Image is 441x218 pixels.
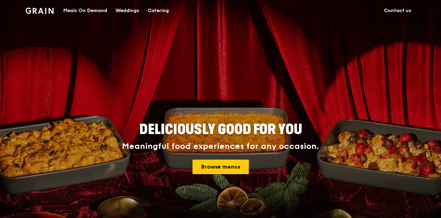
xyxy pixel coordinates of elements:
a: Catering [143,0,173,21]
div: Meals On Demand [63,0,107,21]
a: Browse menus [193,160,249,174]
div: Catering [148,0,169,21]
div: Weddings [115,0,139,21]
img: Grain [26,8,54,14]
div: Meaningful food experiences for any occasion. [96,142,345,151]
a: Weddings [111,0,143,21]
a: Contact us [380,0,415,21]
span: Deliciously good for you [139,121,302,138]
